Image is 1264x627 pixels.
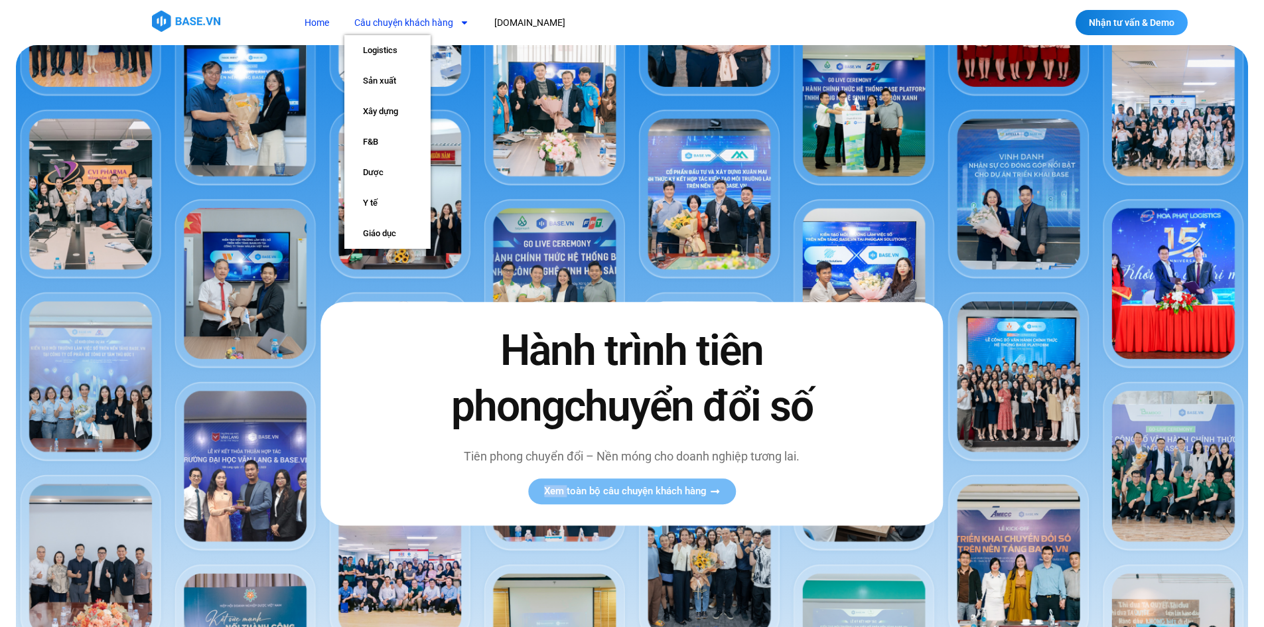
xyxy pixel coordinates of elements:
span: Nhận tư vấn & Demo [1089,18,1174,27]
a: Y tế [344,188,431,218]
a: [DOMAIN_NAME] [484,11,575,35]
a: Câu chuyện khách hàng [344,11,479,35]
a: Sản xuất [344,66,431,96]
a: F&B [344,127,431,157]
h2: Hành trình tiên phong [423,324,841,434]
a: Nhận tư vấn & Demo [1076,10,1188,35]
a: Home [295,11,339,35]
span: Xem toàn bộ câu chuyện khách hàng [544,486,707,496]
a: Logistics [344,35,431,66]
a: Xây dựng [344,96,431,127]
a: Dược [344,157,431,188]
nav: Menu [295,11,809,35]
a: Xem toàn bộ câu chuyện khách hàng [528,478,736,504]
ul: Câu chuyện khách hàng [344,35,431,249]
span: chuyển đổi số [564,382,813,431]
a: Giáo dục [344,218,431,249]
p: Tiên phong chuyển đổi – Nền móng cho doanh nghiệp tương lai. [423,447,841,465]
